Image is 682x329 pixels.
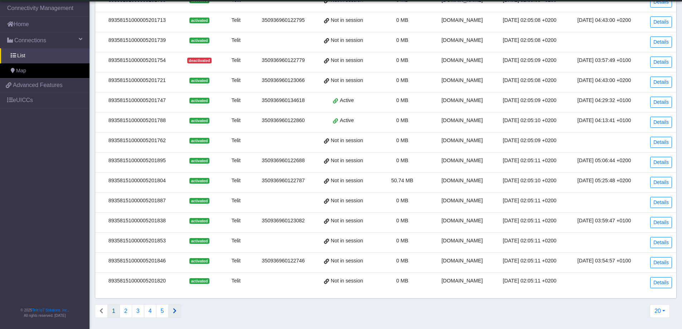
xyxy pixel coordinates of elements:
[17,52,25,60] span: List
[331,37,363,44] span: Not in session
[497,57,562,64] div: [DATE] 02:05:09 +0200
[650,237,672,248] a: Details
[331,137,363,145] span: Not in session
[436,37,488,44] div: [DOMAIN_NAME]
[650,157,672,168] a: Details
[331,277,363,285] span: Not in session
[100,217,175,225] div: 89358151000005201838
[224,97,248,105] div: Telit
[189,198,209,204] span: activated
[650,97,672,108] a: Details
[224,57,248,64] div: Telit
[189,98,209,103] span: activated
[340,117,354,125] span: Active
[436,217,488,225] div: [DOMAIN_NAME]
[331,217,363,225] span: Not in session
[571,257,637,265] div: [DATE] 03:54:57 +0100
[497,97,562,105] div: [DATE] 02:05:09 +0200
[396,238,408,243] span: 0 MB
[396,158,408,163] span: 0 MB
[331,237,363,245] span: Not in session
[436,137,488,145] div: [DOMAIN_NAME]
[156,304,169,318] button: 5
[396,57,408,63] span: 0 MB
[396,77,408,83] span: 0 MB
[13,81,63,89] span: Advanced Features
[16,67,26,75] span: Map
[650,77,672,88] a: Details
[256,177,310,185] div: 350936960122787
[650,277,672,288] a: Details
[132,304,144,318] button: 3
[256,16,310,24] div: 350936960122795
[331,197,363,205] span: Not in session
[650,117,672,128] a: Details
[331,57,363,64] span: Not in session
[571,77,637,84] div: [DATE] 04:43:00 +0200
[497,157,562,165] div: [DATE] 02:05:11 +0200
[224,257,248,265] div: Telit
[396,117,408,123] span: 0 MB
[497,117,562,125] div: [DATE] 02:05:10 +0200
[650,304,670,318] button: 20
[95,304,181,318] nav: Connections list navigation
[436,177,488,185] div: [DOMAIN_NAME]
[497,217,562,225] div: [DATE] 02:05:11 +0200
[331,16,363,24] span: Not in session
[256,97,310,105] div: 350936960134618
[256,77,310,84] div: 350936960123066
[497,16,562,24] div: [DATE] 02:05:08 +0200
[100,137,175,145] div: 89358151000005201762
[436,97,488,105] div: [DOMAIN_NAME]
[224,217,248,225] div: Telit
[331,257,363,265] span: Not in session
[224,157,248,165] div: Telit
[650,57,672,68] a: Details
[224,237,248,245] div: Telit
[100,97,175,105] div: 89358151000005201747
[224,197,248,205] div: Telit
[224,277,248,285] div: Telit
[224,16,248,24] div: Telit
[340,97,354,105] span: Active
[571,117,637,125] div: [DATE] 04:13:41 +0100
[224,117,248,125] div: Telit
[497,237,562,245] div: [DATE] 02:05:11 +0200
[650,37,672,48] a: Details
[571,97,637,105] div: [DATE] 04:29:32 +0100
[571,177,637,185] div: [DATE] 05:25:48 +0200
[571,57,637,64] div: [DATE] 03:57:49 +0100
[396,278,408,284] span: 0 MB
[189,138,209,144] span: activated
[497,277,562,285] div: [DATE] 02:05:11 +0200
[571,16,637,24] div: [DATE] 04:43:00 +0200
[436,277,488,285] div: [DOMAIN_NAME]
[650,257,672,268] a: Details
[256,157,310,165] div: 350936960122688
[391,178,413,183] span: 50.74 MB
[187,58,212,63] span: deactivated
[436,197,488,205] div: [DOMAIN_NAME]
[189,78,209,83] span: activated
[650,137,672,148] a: Details
[100,16,175,24] div: 89358151000005201713
[497,137,562,145] div: [DATE] 02:05:09 +0200
[396,137,408,143] span: 0 MB
[224,177,248,185] div: Telit
[100,37,175,44] div: 89358151000005201739
[396,17,408,23] span: 0 MB
[100,237,175,245] div: 89358151000005201853
[189,158,209,164] span: activated
[189,218,209,224] span: activated
[189,278,209,284] span: activated
[189,258,209,264] span: activated
[100,57,175,64] div: 89358151000005201754
[436,157,488,165] div: [DOMAIN_NAME]
[256,257,310,265] div: 350936960122746
[650,197,672,208] a: Details
[650,16,672,28] a: Details
[396,97,408,103] span: 0 MB
[100,157,175,165] div: 89358151000005201895
[100,77,175,84] div: 89358151000005201721
[120,304,132,318] button: 2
